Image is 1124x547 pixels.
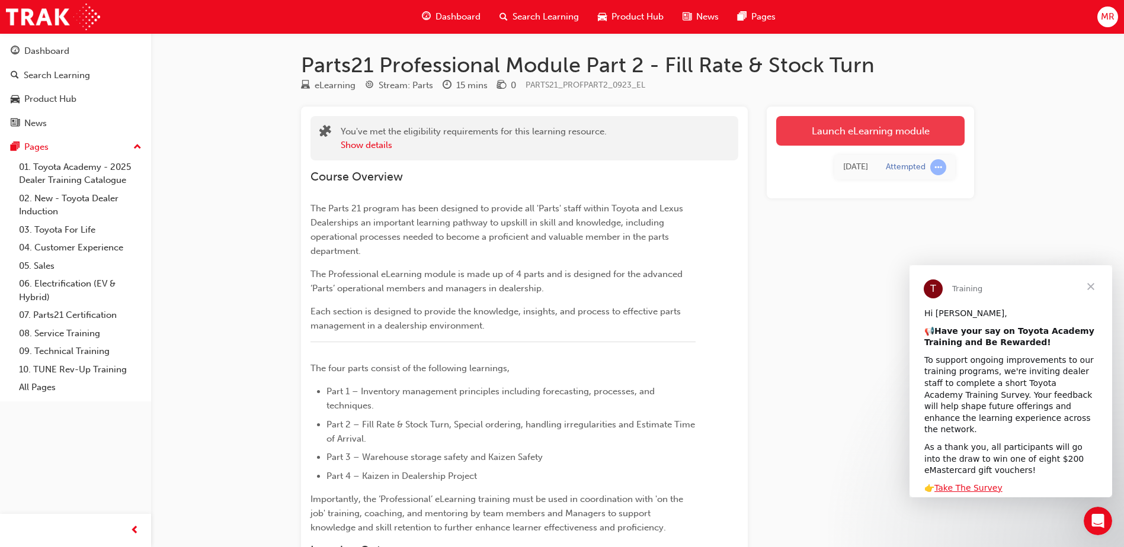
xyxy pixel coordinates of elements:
span: MR [1101,10,1115,24]
span: car-icon [598,9,607,24]
span: Search Learning [513,10,579,24]
span: learningResourceType_ELEARNING-icon [301,81,310,91]
div: Fri Sep 12 2025 15:37:10 GMT+1000 (Australian Eastern Standard Time) [843,160,868,174]
div: Pages [24,140,49,154]
a: Launch eLearning module [776,116,965,146]
span: Part 3 – Warehouse storage safety and Kaizen Safety [326,452,543,462]
a: All Pages [14,378,146,397]
span: guage-icon [422,9,431,24]
a: 07. Parts21 Certification [14,306,146,324]
span: Learning resource code [526,80,645,90]
span: guage-icon [11,46,20,57]
button: Pages [5,136,146,158]
iframe: Intercom live chat [1084,507,1112,535]
span: Each section is designed to provide the knowledge, insights, and process to effective parts manag... [310,306,683,331]
a: News [5,112,146,134]
button: DashboardSearch LearningProduct HubNews [5,38,146,136]
iframe: Intercom live chat message [910,265,1112,497]
div: Type [301,78,356,93]
div: Stream: Parts [379,79,433,92]
span: News [696,10,719,24]
a: pages-iconPages [728,5,785,29]
a: 01. Toyota Academy - 2025 Dealer Training Catalogue [14,158,146,189]
div: 0 [511,79,516,92]
span: Part 2 – Fill Rate & Stock Turn, Special ordering, handling irregularities and Estimate Time of A... [326,419,697,444]
span: Pages [751,10,776,24]
span: Product Hub [611,10,664,24]
a: search-iconSearch Learning [490,5,588,29]
span: search-icon [11,70,19,81]
div: Duration [443,78,488,93]
div: 15 mins [456,79,488,92]
span: Importantly, the ‘Professional’ eLearning training must be used in coordination with 'on the job'... [310,494,686,533]
span: car-icon [11,94,20,105]
span: news-icon [683,9,691,24]
span: The Professional eLearning module is made up of 4 parts and is designed for the advanced ‘Parts’ ... [310,269,685,294]
span: target-icon [365,81,374,91]
a: Search Learning [5,65,146,86]
div: Stream [365,78,433,93]
a: news-iconNews [673,5,728,29]
span: Part 4 – Kaizen in Dealership Project [326,471,477,481]
a: 06. Electrification (EV & Hybrid) [14,275,146,306]
a: Dashboard [5,40,146,62]
div: Price [497,78,516,93]
a: guage-iconDashboard [412,5,490,29]
span: clock-icon [443,81,451,91]
span: money-icon [497,81,506,91]
span: search-icon [499,9,508,24]
span: up-icon [133,140,142,155]
div: eLearning [315,79,356,92]
div: Search Learning [24,69,90,82]
span: pages-icon [738,9,747,24]
a: 08. Service Training [14,324,146,343]
div: News [24,117,47,130]
span: pages-icon [11,142,20,153]
a: 05. Sales [14,257,146,275]
h1: Parts21 Professional Module Part 2 - Fill Rate & Stock Turn [301,52,974,78]
span: Part 1 – Inventory management principles including forecasting, processes, and techniques. [326,386,657,411]
div: Product Hub [24,92,76,106]
a: car-iconProduct Hub [588,5,673,29]
a: 10. TUNE Rev-Up Training [14,361,146,379]
span: learningRecordVerb_ATTEMPT-icon [930,159,946,175]
span: prev-icon [130,523,139,538]
span: The four parts consist of the following learnings, [310,363,510,374]
div: Dashboard [24,44,69,58]
span: puzzle-icon [319,126,331,140]
div: Attempted [886,162,926,173]
a: 09. Technical Training [14,342,146,361]
div: You've met the eligibility requirements for this learning resource. [341,125,607,152]
a: 04. Customer Experience [14,239,146,257]
button: MR [1097,7,1118,27]
span: Course Overview [310,170,403,184]
span: The Parts 21 program has been designed to provide all 'Parts' staff within Toyota and Lexus Deale... [310,203,686,256]
a: 03. Toyota For Life [14,221,146,239]
span: news-icon [11,118,20,129]
button: Show details [341,139,392,152]
a: 02. New - Toyota Dealer Induction [14,189,146,221]
span: Dashboard [435,10,481,24]
img: Trak [6,4,100,30]
a: Product Hub [5,88,146,110]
